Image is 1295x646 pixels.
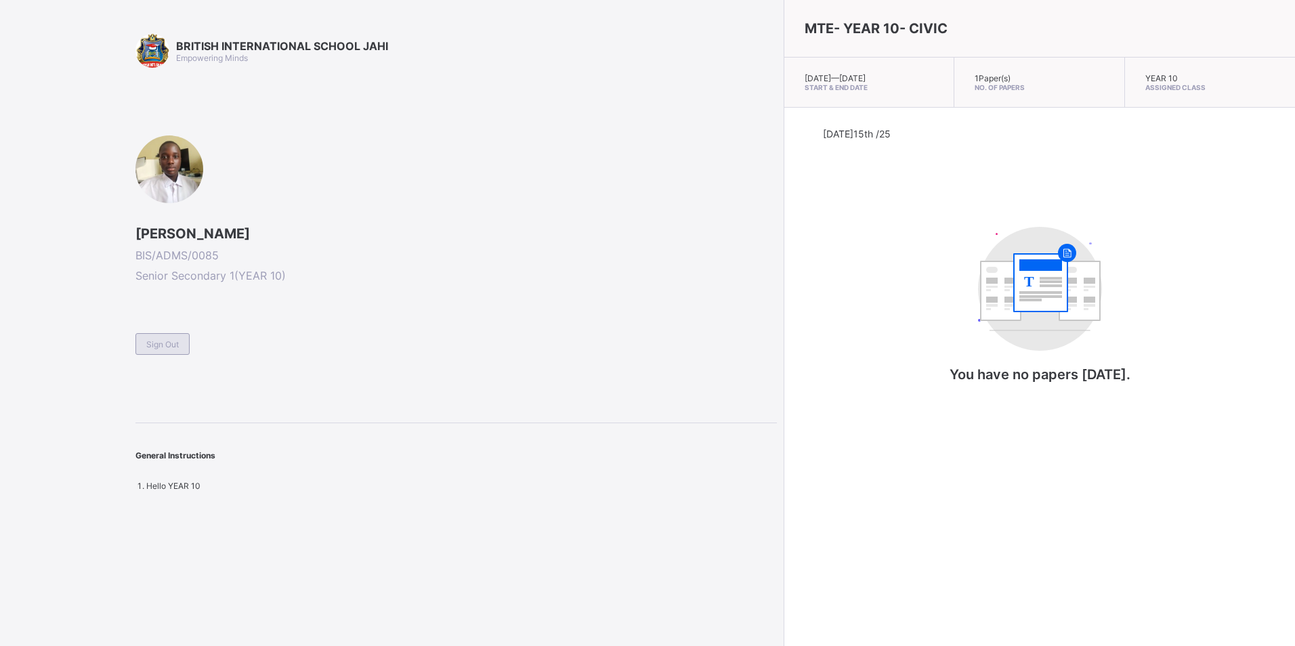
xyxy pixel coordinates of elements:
[1024,273,1034,290] tspan: T
[805,20,948,37] span: MTE- YEAR 10- CIVIC
[135,269,777,282] span: Senior Secondary 1 ( YEAR 10 )
[904,213,1175,410] div: You have no papers today.
[135,225,777,242] span: [PERSON_NAME]
[823,128,891,139] span: [DATE] 15th /25
[1145,73,1178,83] span: YEAR 10
[176,39,388,53] span: BRITISH INTERNATIONAL SCHOOL JAHI
[805,73,866,83] span: [DATE] — [DATE]
[135,249,777,262] span: BIS/ADMS/0085
[135,450,215,460] span: General Instructions
[146,481,200,491] span: Hello YEAR 10
[146,339,179,349] span: Sign Out
[975,73,1011,83] span: 1 Paper(s)
[805,83,933,91] span: Start & End Date
[1145,83,1275,91] span: Assigned Class
[176,53,248,63] span: Empowering Minds
[904,366,1175,383] p: You have no papers [DATE].
[975,83,1103,91] span: No. of Papers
